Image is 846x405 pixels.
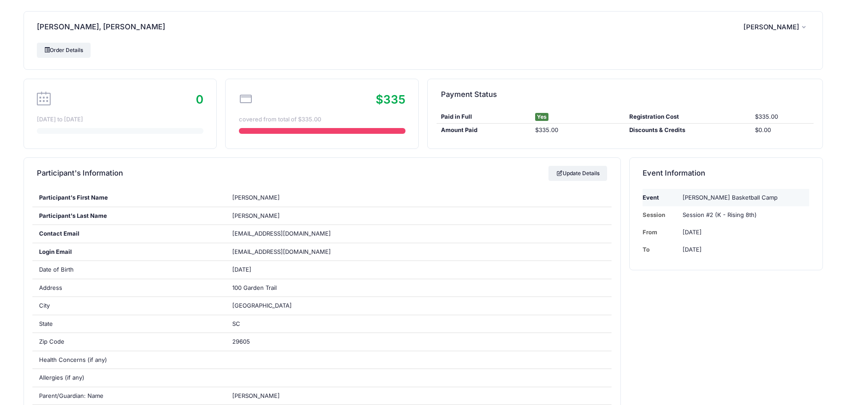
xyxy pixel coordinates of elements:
span: [PERSON_NAME] [232,392,280,399]
div: covered from total of $335.00 [239,115,405,124]
span: 0 [196,92,203,106]
span: [PERSON_NAME] [232,212,280,219]
td: [DATE] [678,224,809,241]
h4: Payment Status [441,82,497,107]
td: [DATE] [678,241,809,258]
span: [PERSON_NAME] [743,23,799,31]
a: Update Details [548,166,608,181]
span: SC [232,320,240,327]
td: Session #2 (K - Rising 8th) [678,206,809,224]
div: Date of Birth [32,261,226,279]
div: City [32,297,226,315]
td: To [643,241,678,258]
div: $335.00 [531,126,625,135]
span: Yes [535,113,548,121]
div: Paid in Full [437,112,531,121]
div: Parent/Guardian: Name [32,387,226,405]
td: Event [643,189,678,206]
a: Order Details [37,43,91,58]
span: 29605 [232,338,250,345]
div: Amount Paid [437,126,531,135]
span: [DATE] [232,266,251,273]
div: Health Concerns (if any) [32,351,226,369]
span: [EMAIL_ADDRESS][DOMAIN_NAME] [232,248,343,257]
span: [GEOGRAPHIC_DATA] [232,302,292,309]
span: 100 Garden Trail [232,284,277,291]
button: [PERSON_NAME] [743,17,810,37]
td: From [643,224,678,241]
div: Login Email [32,243,226,261]
div: Allergies (if any) [32,369,226,387]
div: [DATE] to [DATE] [37,115,203,124]
div: $0.00 [751,126,814,135]
h4: Participant's Information [37,161,123,186]
div: $335.00 [751,112,814,121]
div: Registration Cost [625,112,751,121]
div: Contact Email [32,225,226,243]
td: Session [643,206,678,224]
h4: [PERSON_NAME], [PERSON_NAME] [37,15,165,40]
td: [PERSON_NAME] Basketball Camp [678,189,809,206]
div: Zip Code [32,333,226,351]
div: Participant's Last Name [32,207,226,225]
span: [EMAIL_ADDRESS][DOMAIN_NAME] [232,230,331,237]
div: Address [32,279,226,297]
div: Discounts & Credits [625,126,751,135]
div: State [32,315,226,333]
div: Participant's First Name [32,189,226,207]
span: $335 [376,92,405,106]
span: [PERSON_NAME] [232,194,280,201]
h4: Event Information [643,161,705,186]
